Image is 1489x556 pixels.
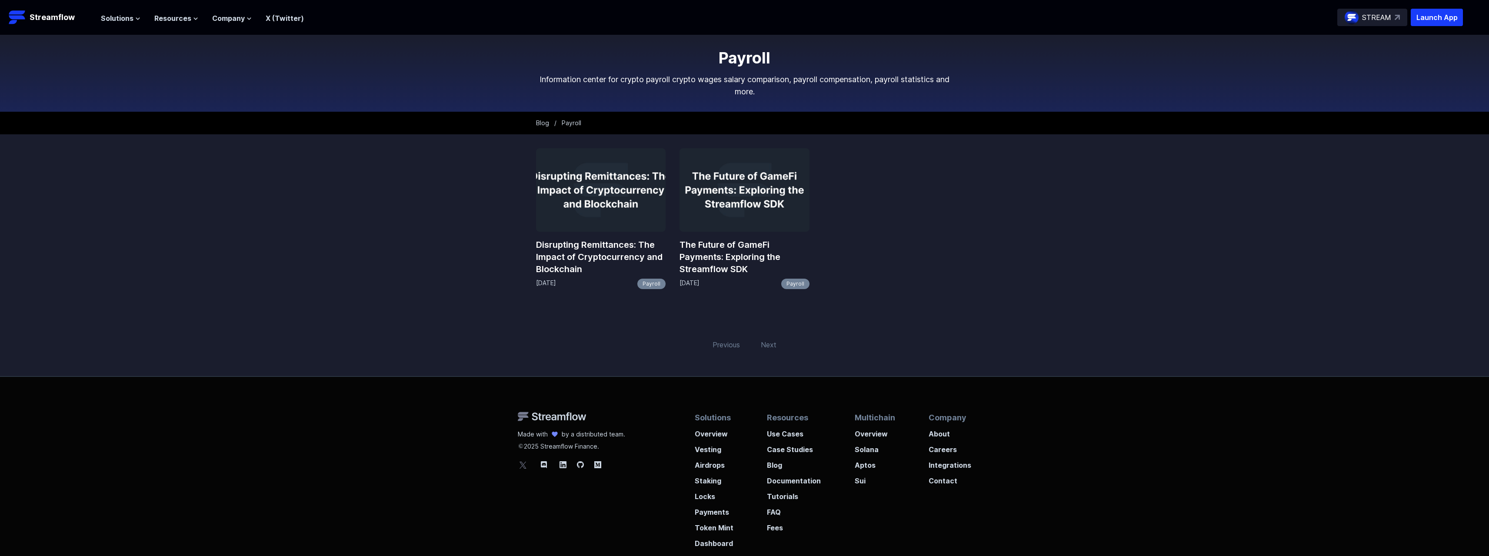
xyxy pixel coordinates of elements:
a: Case Studies [767,439,821,455]
img: Streamflow Logo [9,9,26,26]
span: Solutions [101,13,133,23]
a: Blog [536,119,549,127]
img: top-right-arrow.svg [1395,15,1400,20]
a: Fees [767,517,821,533]
a: The Future of GameFi Payments: Exploring the Streamflow SDK [680,239,809,275]
a: Careers [929,439,971,455]
a: Vesting [695,439,733,455]
a: Overview [695,423,733,439]
button: Resources [154,13,198,23]
a: FAQ [767,502,821,517]
a: About [929,423,971,439]
a: Blog [767,455,821,470]
span: Resources [154,13,191,23]
button: Launch App [1411,9,1463,26]
span: Company [212,13,245,23]
p: Information center for crypto payroll crypto wages salary comparison, payroll compensation, payro... [536,73,953,98]
p: Multichain [855,412,895,423]
a: Disrupting Remittances: The Impact of Cryptocurrency and Blockchain [536,239,666,275]
p: [DATE] [536,279,556,289]
a: Staking [695,470,733,486]
button: Solutions [101,13,140,23]
img: Streamflow Logo [518,412,586,421]
a: Overview [855,423,895,439]
a: Sui [855,470,895,486]
a: Airdrops [695,455,733,470]
a: Contact [929,470,971,486]
a: Tutorials [767,486,821,502]
a: Aptos [855,455,895,470]
p: STREAM [1362,12,1391,23]
a: Payroll [781,279,809,289]
span: Previous [707,334,745,355]
span: Payroll [562,119,581,127]
p: Solutions [695,412,733,423]
span: / [554,119,556,127]
p: by a distributed team. [562,430,625,439]
a: Payments [695,502,733,517]
img: streamflow-logo-circle.png [1345,10,1359,24]
a: Token Mint [695,517,733,533]
p: 2025 Streamflow Finance. [518,439,625,451]
img: The Future of GameFi Payments: Exploring the Streamflow SDK [680,148,809,232]
a: Documentation [767,470,821,486]
a: Integrations [929,455,971,470]
button: Company [212,13,252,23]
a: Payroll [637,279,666,289]
a: X (Twitter) [266,14,304,23]
p: Streamflow [30,11,75,23]
a: Dashboard [695,533,733,549]
p: [DATE] [680,279,700,289]
a: Solana [855,439,895,455]
span: Next [756,334,782,355]
p: Resources [767,412,821,423]
a: Use Cases [767,423,821,439]
a: Streamflow [9,9,92,26]
a: Locks [695,486,733,502]
p: Made with [518,430,548,439]
img: Disrupting Remittances: The Impact of Cryptocurrency and Blockchain [536,148,666,232]
p: Company [929,412,971,423]
a: STREAM [1337,9,1407,26]
h1: Payroll [536,49,953,67]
